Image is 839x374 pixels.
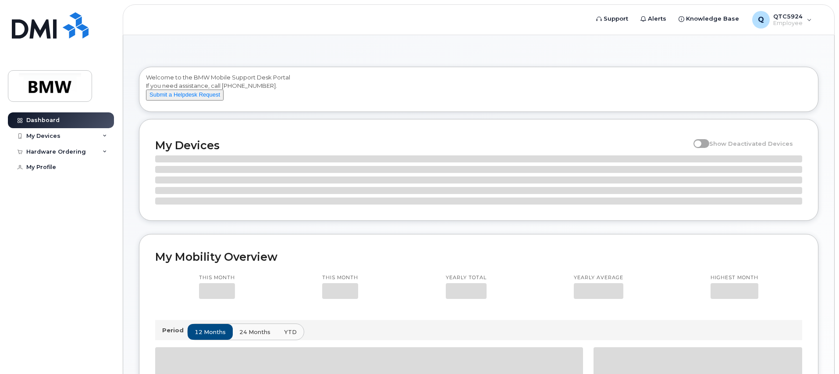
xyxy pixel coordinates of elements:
span: 24 months [239,328,270,336]
h2: My Mobility Overview [155,250,802,263]
input: Show Deactivated Devices [693,135,700,142]
p: This month [199,274,235,281]
p: Period [162,326,187,334]
p: Yearly average [574,274,623,281]
p: This month [322,274,358,281]
p: Highest month [711,274,758,281]
span: YTD [284,328,297,336]
div: Welcome to the BMW Mobile Support Desk Portal If you need assistance, call [PHONE_NUMBER]. [146,73,811,108]
a: Submit a Helpdesk Request [146,91,224,98]
button: Submit a Helpdesk Request [146,90,224,101]
p: Yearly total [446,274,487,281]
span: Show Deactivated Devices [709,140,793,147]
h2: My Devices [155,139,689,152]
